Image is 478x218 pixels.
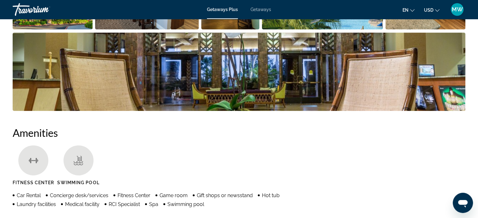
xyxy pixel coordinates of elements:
[109,201,140,207] span: RCI Specialist
[13,180,54,185] span: Fitness Center
[13,1,76,18] a: Travorium
[160,192,188,198] span: Game room
[13,32,465,111] button: Open full-screen image slider
[50,192,108,198] span: Concierge desk/services
[424,5,439,15] button: Change currency
[453,193,473,213] iframe: Button to launch messaging window
[207,7,238,12] a: Getaways Plus
[118,192,150,198] span: Fitness Center
[402,5,414,15] button: Change language
[13,126,465,139] h2: Amenities
[149,201,158,207] span: Spa
[424,8,433,13] span: USD
[449,3,465,16] button: User Menu
[65,201,100,207] span: Medical facility
[17,192,41,198] span: Car Rental
[17,201,56,207] span: Laundry facilities
[167,201,204,207] span: Swimming pool
[197,192,253,198] span: Gift shops or newsstand
[251,7,271,12] a: Getaways
[262,192,280,198] span: Hot tub
[452,6,463,13] span: MW
[57,180,99,185] span: Swimming Pool
[402,8,408,13] span: en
